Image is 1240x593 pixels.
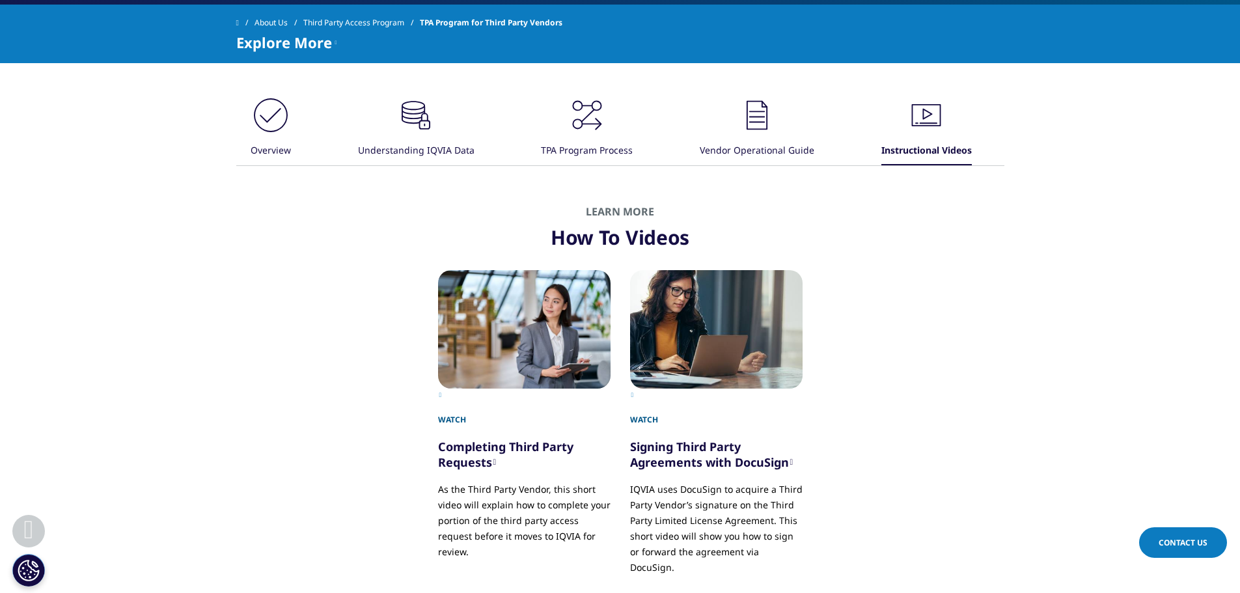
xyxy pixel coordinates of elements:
[303,11,420,34] a: Third Party Access Program
[236,34,332,50] span: Explore More
[630,439,793,470] a: Signing Third Party Agreements with DocuSign
[356,96,475,165] button: Understanding IQVIA Data
[438,401,611,426] div: Watch
[630,401,803,426] div: Watch
[1139,527,1227,558] a: Contact Us
[251,137,291,165] div: Overview
[1159,537,1207,548] span: Contact Us
[700,137,814,165] div: Vendor Operational Guide
[420,11,562,34] span: TPA Program for Third Party Vendors
[630,472,803,575] p: IQVIA uses DocuSign to acquire a Third Party Vendor’s signature on the Third Party Limited Licens...
[438,439,573,470] a: Completing Third Party Requests
[881,137,972,165] div: Instructional Videos
[358,137,475,165] div: Understanding IQVIA Data
[879,96,972,165] button: Instructional Videos
[256,205,985,218] h2: Learn More
[698,96,814,165] button: Vendor Operational Guide
[438,472,611,560] p: As the Third Party Vendor, this short video will explain how to complete your portion of the thir...
[256,218,985,251] h1: How To Videos
[249,96,291,165] button: Overview
[539,96,633,165] button: TPA Program Process
[255,11,303,34] a: About Us
[12,554,45,586] button: Impostazioni cookie
[541,137,633,165] div: TPA Program Process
